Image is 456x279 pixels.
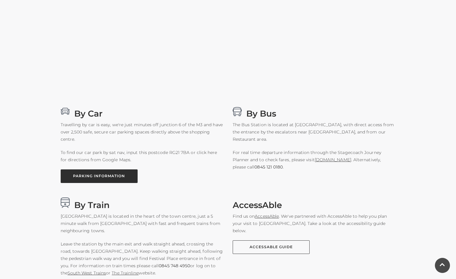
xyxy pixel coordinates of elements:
[61,213,224,234] p: [GEOGRAPHIC_DATA] is located in the heart of the town centre, just a 5 minute walk from [GEOGRAPH...
[233,197,396,208] h3: AccessAble
[233,213,396,234] p: Find us on . We've partnered with AccessAble to help you plan your visit to [GEOGRAPHIC_DATA]. Ta...
[61,121,224,143] p: Travelling by car is easy, we're just minutes off junction 6 of the M3 and have over 2,500 safe, ...
[255,213,279,219] a: AccessAble
[254,163,283,171] a: 0845 121 0180
[233,149,396,171] p: For real time departure information through the Stagecoach Journey Planner and to check fares, pl...
[233,121,396,143] p: The Bus Station is located at [GEOGRAPHIC_DATA], with direct access from the entrance by the esca...
[61,106,224,117] h3: By Car
[61,149,224,163] p: To find our car park by sat nav, input this postcode RG21 7BA or click here for directions from G...
[159,262,190,269] a: 0845 748 4950
[61,240,224,277] p: Leave the station by the main exit and walk straight ahead, crossing the road, towards [GEOGRAPHI...
[68,270,106,276] a: South West Trains
[112,270,139,276] a: The Trainline
[233,240,310,254] a: AccessAble Guide
[233,106,396,117] h3: By Bus
[61,169,138,183] a: PARKING INFORMATION
[315,157,351,162] a: [DOMAIN_NAME]
[61,197,224,208] h3: By Train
